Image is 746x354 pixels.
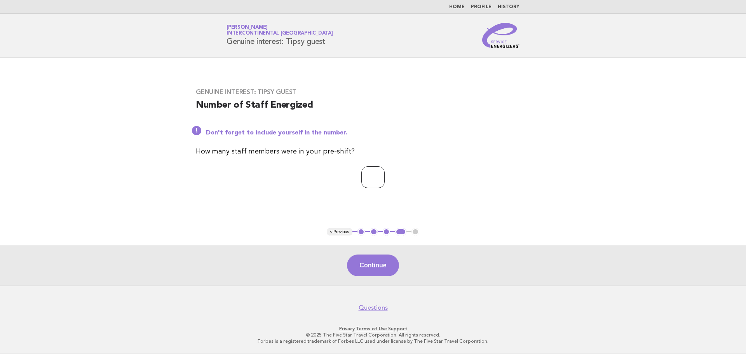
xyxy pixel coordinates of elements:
[227,25,333,36] a: [PERSON_NAME]InterContinental [GEOGRAPHIC_DATA]
[449,5,465,9] a: Home
[471,5,492,9] a: Profile
[388,326,407,331] a: Support
[206,129,550,137] p: Don't forget to include yourself in the number.
[135,326,611,332] p: · ·
[196,88,550,96] h3: Genuine interest: Tipsy guest
[370,228,378,236] button: 2
[395,228,406,236] button: 4
[227,31,333,36] span: InterContinental [GEOGRAPHIC_DATA]
[135,332,611,338] p: © 2025 The Five Star Travel Corporation. All rights reserved.
[339,326,355,331] a: Privacy
[135,338,611,344] p: Forbes is a registered trademark of Forbes LLC used under license by The Five Star Travel Corpora...
[356,326,387,331] a: Terms of Use
[482,23,519,48] img: Service Energizers
[383,228,390,236] button: 3
[498,5,519,9] a: History
[347,255,399,276] button: Continue
[327,228,352,236] button: < Previous
[227,25,333,45] h1: Genuine interest: Tipsy guest
[196,99,550,118] h2: Number of Staff Energized
[359,304,388,312] a: Questions
[196,146,550,157] p: How many staff members were in your pre-shift?
[357,228,365,236] button: 1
